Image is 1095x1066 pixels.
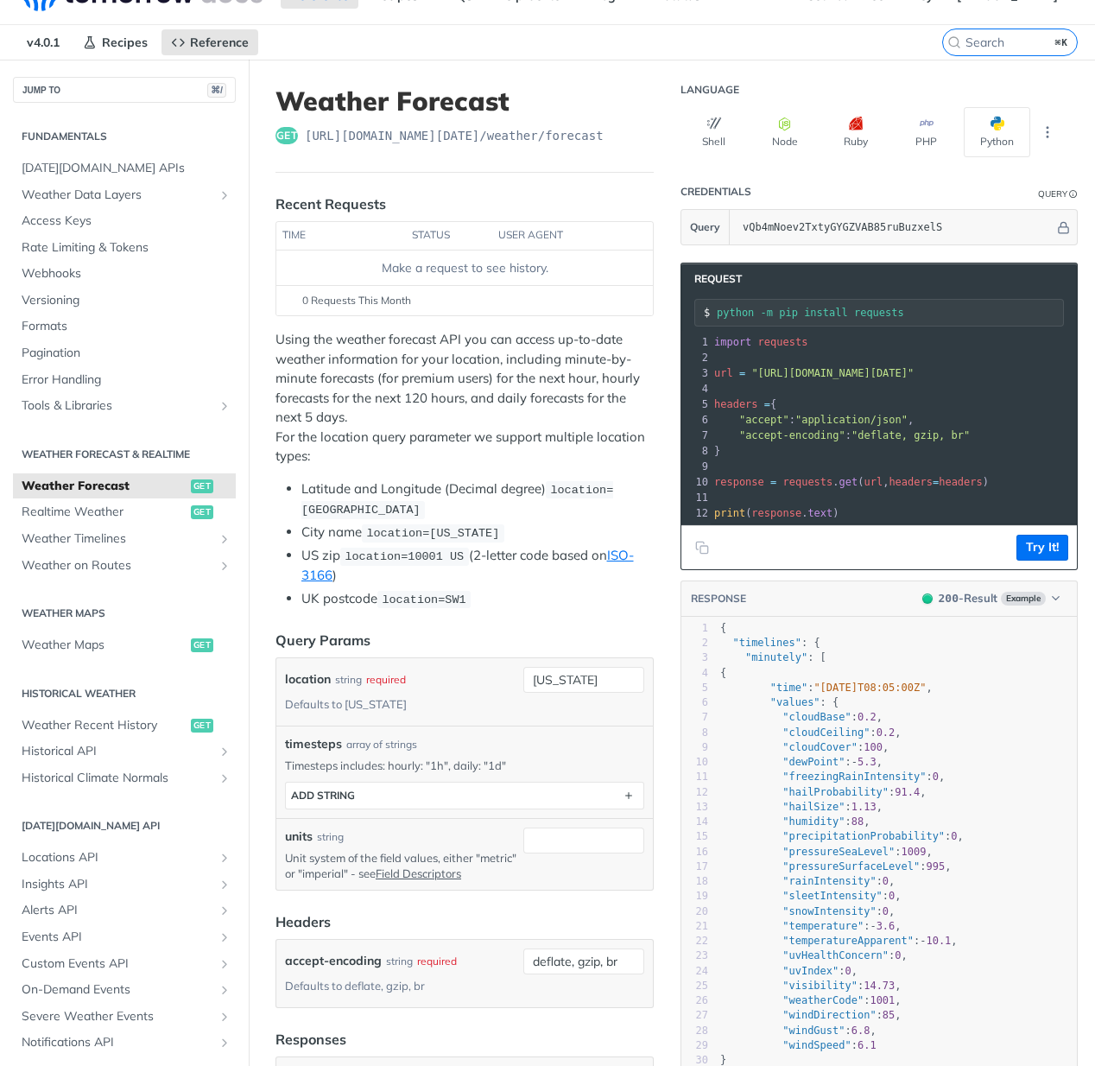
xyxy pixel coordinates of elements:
[681,334,711,350] div: 1
[933,771,939,783] span: 0
[720,1009,902,1021] span: : ,
[218,983,231,997] button: Show subpages for On-Demand Events
[870,994,895,1006] span: 1001
[22,770,213,787] span: Historical Climate Normals
[681,459,711,474] div: 9
[275,86,654,117] h1: Weather Forecast
[13,606,236,621] h2: Weather Maps
[291,789,355,802] div: ADD string
[22,504,187,521] span: Realtime Weather
[720,949,908,961] span: : ,
[745,651,807,663] span: "minutely"
[22,955,213,973] span: Custom Events API
[720,786,927,798] span: : ,
[883,875,889,887] span: 0
[218,1010,231,1024] button: Show subpages for Severe Weather Events
[13,499,236,525] a: Realtime Weatherget
[681,949,708,963] div: 23
[191,719,213,733] span: get
[13,765,236,791] a: Historical Climate NormalsShow subpages for Historical Climate Normals
[714,336,751,348] span: import
[13,977,236,1003] a: On-Demand EventsShow subpages for On-Demand Events
[22,557,213,574] span: Weather on Routes
[681,979,708,993] div: 25
[714,476,989,488] span: . ( , )
[218,1036,231,1050] button: Show subpages for Notifications API
[305,127,604,144] span: https://api.tomorrow.io/v4/weather/forecast
[1038,187,1078,200] div: QueryInformation
[964,107,1030,157] button: Python
[13,1004,236,1030] a: Severe Weather EventsShow subpages for Severe Weather Events
[782,920,864,932] span: "temperature"
[681,904,708,919] div: 20
[283,259,646,277] div: Make a request to see history.
[717,307,1063,319] input: Request instructions
[190,35,249,50] span: Reference
[275,127,298,144] span: get
[218,745,231,758] button: Show subpages for Historical API
[275,1029,346,1050] div: Responses
[218,930,231,944] button: Show subpages for Events API
[714,398,776,410] span: {
[782,980,858,992] span: "visibility"
[720,651,826,663] span: : [
[681,845,708,860] div: 16
[758,336,808,348] span: requests
[714,367,733,379] span: url
[751,507,801,519] span: response
[285,949,382,974] label: accept-encoding
[858,711,877,723] span: 0.2
[218,878,231,892] button: Show subpages for Insights API
[720,980,902,992] span: : ,
[218,532,231,546] button: Show subpages for Weather Timelines
[770,696,820,708] span: "values"
[720,682,933,694] span: : ,
[720,815,870,828] span: : ,
[382,593,465,606] span: location=SW1
[681,397,711,412] div: 5
[161,29,258,55] a: Reference
[877,727,896,739] span: 0.2
[681,770,708,784] div: 11
[13,77,236,103] button: JUMP TO⌘/
[13,393,236,419] a: Tools & LibrariesShow subpages for Tools & Libraries
[22,292,231,309] span: Versioning
[720,994,902,1006] span: : ,
[714,445,720,457] span: }
[681,650,708,665] div: 3
[681,621,708,636] div: 1
[889,890,895,902] span: 0
[22,637,187,654] span: Weather Maps
[681,860,708,874] div: 17
[22,929,213,946] span: Events API
[13,129,236,144] h2: Fundamentals
[1016,535,1068,561] button: Try It!
[317,829,344,845] div: string
[681,874,708,889] div: 18
[782,965,839,977] span: "uvIndex"
[681,443,711,459] div: 8
[782,1025,845,1037] span: "windGust"
[681,490,711,505] div: 11
[1001,592,1046,606] span: Example
[13,898,236,923] a: Alerts APIShow subpages for Alerts API
[939,592,959,605] span: 200
[851,801,877,813] span: 1.13
[681,381,711,397] div: 4
[739,367,745,379] span: =
[218,957,231,971] button: Show subpages for Custom Events API
[13,340,236,366] a: Pagination
[73,29,157,55] a: Recipes
[22,213,231,230] span: Access Keys
[218,399,231,413] button: Show subpages for Tools & Libraries
[13,1030,236,1056] a: Notifications APIShow subpages for Notifications API
[191,479,213,493] span: get
[681,889,708,904] div: 19
[714,414,914,426] span: : ,
[720,696,839,708] span: : {
[681,365,711,381] div: 3
[681,815,708,829] div: 14
[207,83,226,98] span: ⌘/
[1040,124,1055,140] svg: More ellipsis
[680,83,739,97] div: Language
